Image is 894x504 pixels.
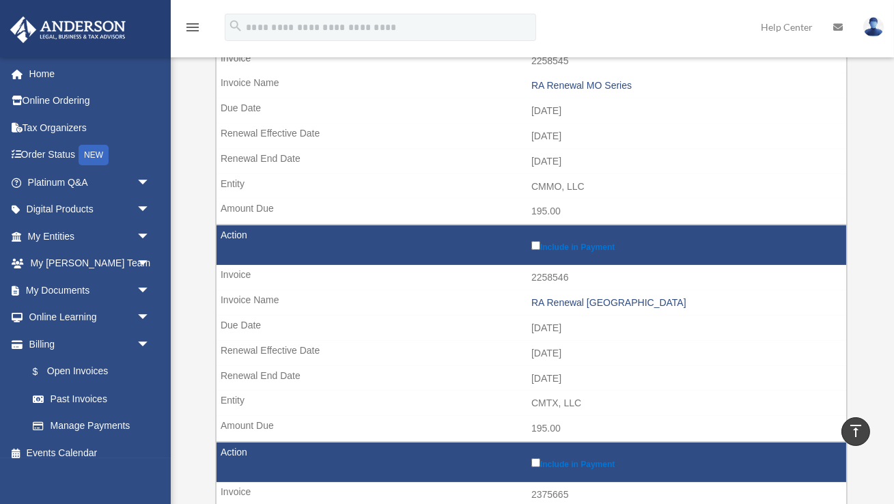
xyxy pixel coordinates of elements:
[6,16,130,43] img: Anderson Advisors Platinum Portal
[216,48,846,74] td: 2258545
[10,169,171,196] a: Platinum Q&Aarrow_drop_down
[841,417,870,446] a: vertical_align_top
[10,439,171,466] a: Events Calendar
[137,169,164,197] span: arrow_drop_down
[19,385,164,412] a: Past Invoices
[531,241,540,250] input: Include in Payment
[137,277,164,305] span: arrow_drop_down
[19,358,157,386] a: $Open Invoices
[531,458,540,467] input: Include in Payment
[10,304,171,331] a: Online Learningarrow_drop_down
[137,250,164,278] span: arrow_drop_down
[531,238,839,252] label: Include in Payment
[184,19,201,36] i: menu
[40,363,47,380] span: $
[137,304,164,332] span: arrow_drop_down
[531,456,839,469] label: Include in Payment
[531,80,839,92] div: RA Renewal MO Series
[10,87,171,115] a: Online Ordering
[216,391,846,417] td: CMTX, LLC
[848,423,864,439] i: vertical_align_top
[10,331,164,358] a: Billingarrow_drop_down
[10,223,171,250] a: My Entitiesarrow_drop_down
[19,412,164,440] a: Manage Payments
[137,331,164,359] span: arrow_drop_down
[10,196,171,223] a: Digital Productsarrow_drop_down
[228,18,243,33] i: search
[10,60,171,87] a: Home
[863,17,884,37] img: User Pic
[216,124,846,150] td: [DATE]
[216,265,846,291] td: 2258546
[137,223,164,251] span: arrow_drop_down
[216,316,846,341] td: [DATE]
[216,98,846,124] td: [DATE]
[216,199,846,225] td: 195.00
[10,141,171,169] a: Order StatusNEW
[79,145,109,165] div: NEW
[10,250,171,277] a: My [PERSON_NAME] Teamarrow_drop_down
[10,277,171,304] a: My Documentsarrow_drop_down
[216,341,846,367] td: [DATE]
[216,174,846,200] td: CMMO, LLC
[184,24,201,36] a: menu
[531,297,839,309] div: RA Renewal [GEOGRAPHIC_DATA]
[137,196,164,224] span: arrow_drop_down
[216,416,846,442] td: 195.00
[216,366,846,392] td: [DATE]
[10,114,171,141] a: Tax Organizers
[216,149,846,175] td: [DATE]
